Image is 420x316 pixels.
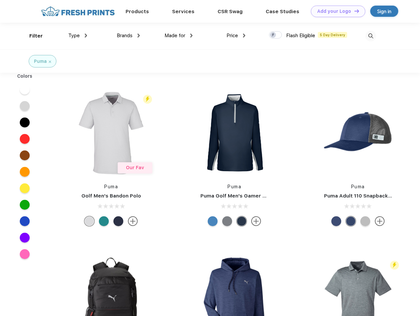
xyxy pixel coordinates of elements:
img: func=resize&h=266 [191,89,278,177]
span: Flash Eligible [286,33,315,39]
div: Colors [12,73,38,80]
a: Sign in [370,6,398,17]
span: Brands [117,33,133,39]
div: Sign in [377,8,391,15]
div: Add your Logo [317,9,351,14]
a: Puma [227,184,241,189]
div: Navy Blazer [113,216,123,226]
div: Puma [34,58,47,65]
img: more.svg [128,216,138,226]
a: Services [172,9,195,14]
img: dropdown.png [190,34,193,38]
a: Golf Men's Bandon Polo [81,193,141,199]
div: Filter [29,32,43,40]
img: more.svg [251,216,261,226]
img: func=resize&h=266 [314,89,402,177]
img: func=resize&h=266 [67,89,155,177]
img: dropdown.png [137,34,140,38]
span: 5 Day Delivery [318,32,347,38]
img: fo%20logo%202.webp [39,6,117,17]
div: Quarry with Brt Whit [360,216,370,226]
a: Puma [351,184,365,189]
a: CSR Swag [218,9,243,14]
a: Products [126,9,149,14]
div: Green Lagoon [99,216,109,226]
img: filter_cancel.svg [49,61,51,63]
div: Navy Blazer [237,216,247,226]
img: dropdown.png [243,34,245,38]
img: more.svg [375,216,385,226]
a: Puma Golf Men's Gamer Golf Quarter-Zip [200,193,305,199]
img: dropdown.png [85,34,87,38]
div: High Rise [84,216,94,226]
span: Made for [165,33,185,39]
span: Type [68,33,80,39]
div: Peacoat with Qut Shd [346,216,356,226]
span: Our Fav [126,165,144,170]
img: flash_active_toggle.svg [143,95,152,104]
img: DT [354,9,359,13]
div: Peacoat Qut Shd [331,216,341,226]
span: Price [226,33,238,39]
div: Bright Cobalt [208,216,218,226]
div: Quiet Shade [222,216,232,226]
img: desktop_search.svg [365,31,376,41]
a: Puma [104,184,118,189]
img: flash_active_toggle.svg [390,261,399,270]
